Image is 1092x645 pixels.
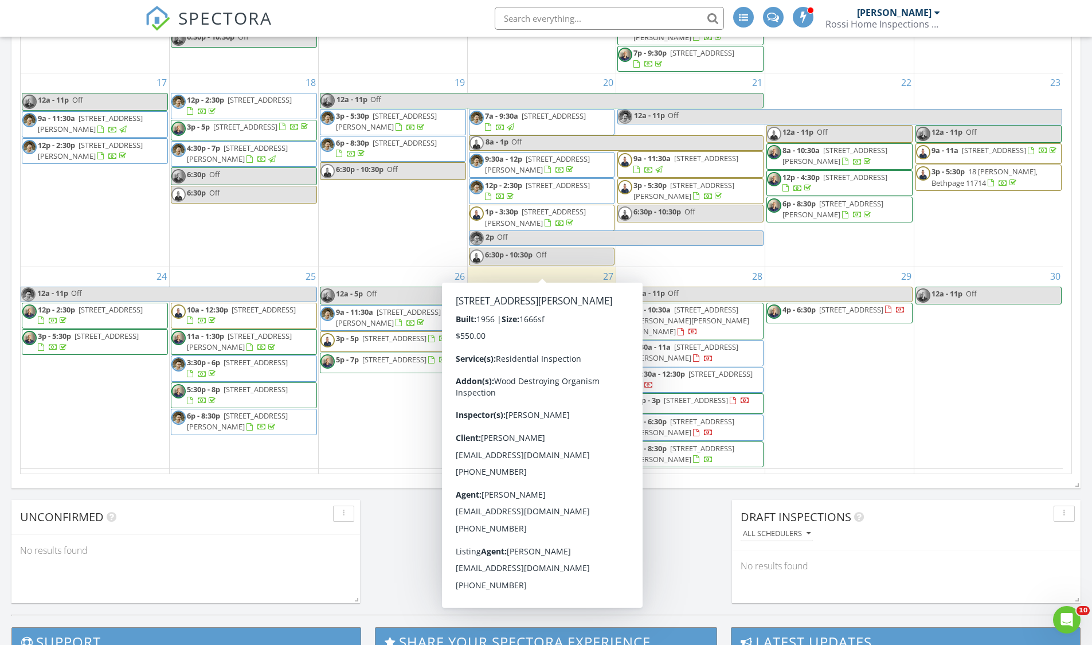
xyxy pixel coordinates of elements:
span: [STREET_ADDRESS][PERSON_NAME] [633,416,734,437]
img: img_6482_1.jpg [21,287,36,302]
img: img_6482_1.jpg [469,154,484,168]
span: Off [668,110,679,120]
img: copy_of_blue_and_black_illustrative_gaming_esports_logo.jpeg [320,333,335,347]
span: [STREET_ADDRESS][PERSON_NAME] [336,111,437,132]
span: 10 [1077,606,1090,615]
td: Go to September 2, 2025 [318,468,467,515]
span: Off [966,288,977,299]
a: Go to August 26, 2025 [452,267,467,286]
a: 11a - 1:30p [STREET_ADDRESS][PERSON_NAME] [187,331,292,352]
a: 12p - 2:30p [STREET_ADDRESS] [22,303,168,329]
td: Go to September 5, 2025 [765,468,914,515]
img: img_5377.jpg [618,48,632,62]
span: 6p - 8:30p [633,443,667,454]
img: img_5377.jpg [767,198,781,213]
span: 12a - 11p [633,110,666,124]
span: 12a - 11p [38,95,69,105]
a: Go to August 22, 2025 [899,73,914,92]
img: copy_of_blue_and_black_illustrative_gaming_esports_logo.jpeg [618,206,632,221]
span: [STREET_ADDRESS] [373,138,437,148]
a: Go to August 25, 2025 [303,267,318,286]
a: 5:30p - 8p [STREET_ADDRESS] [187,384,288,405]
img: copy_of_blue_and_black_illustrative_gaming_esports_logo.jpeg [320,164,335,178]
span: 5p - 7p [336,354,359,365]
a: Go to August 29, 2025 [899,267,914,286]
img: copy_of_blue_and_black_illustrative_gaming_esports_logo.jpeg [469,136,484,150]
a: 1p - 3:30p [STREET_ADDRESS][PERSON_NAME] [485,206,586,228]
span: 3p - 5p [336,333,359,343]
a: 7p - 9:30p [STREET_ADDRESS] [617,46,764,72]
a: 3p - 5:30p 18 [PERSON_NAME], Bethpage 11714 [915,165,1062,190]
span: 12a - 11p [931,127,962,137]
a: 8a - 10:30a [STREET_ADDRESS][PERSON_NAME][PERSON_NAME][PERSON_NAME] [618,304,749,337]
span: 12p - 2:30p [187,95,224,105]
a: Go to August 17, 2025 [154,73,169,92]
span: 12p - 3p [633,395,660,405]
img: img_5377.jpg [618,304,632,319]
a: 10a - 12:30p [STREET_ADDRESS] [171,303,317,329]
img: copy_of_blue_and_black_illustrative_gaming_esports_logo.jpeg [469,288,484,303]
span: 4p - 6:30p [633,416,667,427]
a: 12p - 2:30p [STREET_ADDRESS] [485,180,590,201]
a: 7a - 9:30a [STREET_ADDRESS] [485,111,586,132]
span: 12a - 11p [336,93,368,108]
a: 4p - 6:30p [STREET_ADDRESS] [766,303,913,323]
div: No results found [732,550,1081,581]
img: The Best Home Inspection Software - Spectora [145,6,170,31]
span: SPECTORA [178,6,272,30]
a: 6p - 8:30p [STREET_ADDRESS][PERSON_NAME] [633,443,734,464]
img: img_5377.jpg [618,443,632,458]
img: img_6482_1.jpg [320,307,335,321]
span: 6p - 8:30p [782,198,816,209]
img: img_6482_1.jpg [22,140,37,154]
span: [STREET_ADDRESS] [962,145,1026,155]
a: 12p - 2:30p [STREET_ADDRESS] [469,178,615,204]
span: [STREET_ADDRESS] [79,304,143,315]
td: Go to August 31, 2025 [21,468,170,515]
img: img_6482_1.jpg [469,315,484,329]
span: 7p - 9:30p [633,48,667,58]
span: 7a - 9:30a [485,111,518,121]
span: 4:30p - 7p [187,143,220,153]
img: copy_of_blue_and_black_illustrative_gaming_esports_logo.jpeg [767,127,781,141]
a: 12p - 2:30p [STREET_ADDRESS] [187,95,292,116]
a: 3p - 5p [STREET_ADDRESS] [171,120,317,140]
span: 6p - 8:30p [187,411,220,421]
a: Go to September 5, 2025 [904,469,914,487]
span: 9a - 11a [931,145,958,155]
img: img_5377.jpg [767,172,781,186]
a: Go to September 1, 2025 [308,469,318,487]
span: [STREET_ADDRESS][PERSON_NAME] [485,206,586,228]
span: 8a - 10:30a [782,145,820,155]
a: Go to August 19, 2025 [452,73,467,92]
span: 6:30p - 10:30p [485,249,533,260]
iframe: Intercom live chat [1053,606,1081,634]
td: Go to August 21, 2025 [616,73,765,267]
input: Search everything... [495,7,724,30]
img: img_5377.jpg [171,331,186,345]
td: Go to August 30, 2025 [914,267,1063,468]
span: [STREET_ADDRESS][PERSON_NAME] [38,113,143,134]
a: 9a - 11a [STREET_ADDRESS] [915,143,1062,164]
span: 12a - 11p [37,287,69,302]
img: img_5377.jpg [22,95,37,109]
span: 12p - 4:30p [782,172,820,182]
a: 11:30a - 12:30p [STREET_ADDRESS] [617,367,764,393]
span: 8a - 1p [485,136,509,150]
a: 6p - 8:30p [STREET_ADDRESS][PERSON_NAME] [782,198,883,220]
img: img_5377.jpg [22,331,37,345]
span: Off [366,288,377,299]
td: Go to August 24, 2025 [21,267,170,468]
a: 12p - 2:30p [STREET_ADDRESS][PERSON_NAME] [485,288,590,310]
td: Go to August 29, 2025 [765,267,914,468]
img: img_5377.jpg [916,127,930,141]
a: Go to August 24, 2025 [154,267,169,286]
span: [STREET_ADDRESS][PERSON_NAME] [485,154,590,175]
span: 18 [PERSON_NAME], Bethpage 11714 [931,166,1038,187]
span: Off [536,249,547,260]
td: Go to August 20, 2025 [467,73,616,267]
span: [STREET_ADDRESS][PERSON_NAME] [187,143,288,164]
a: 3:30p - 6p [STREET_ADDRESS] [171,355,317,381]
span: Off [209,187,220,198]
span: [STREET_ADDRESS] [674,153,738,163]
